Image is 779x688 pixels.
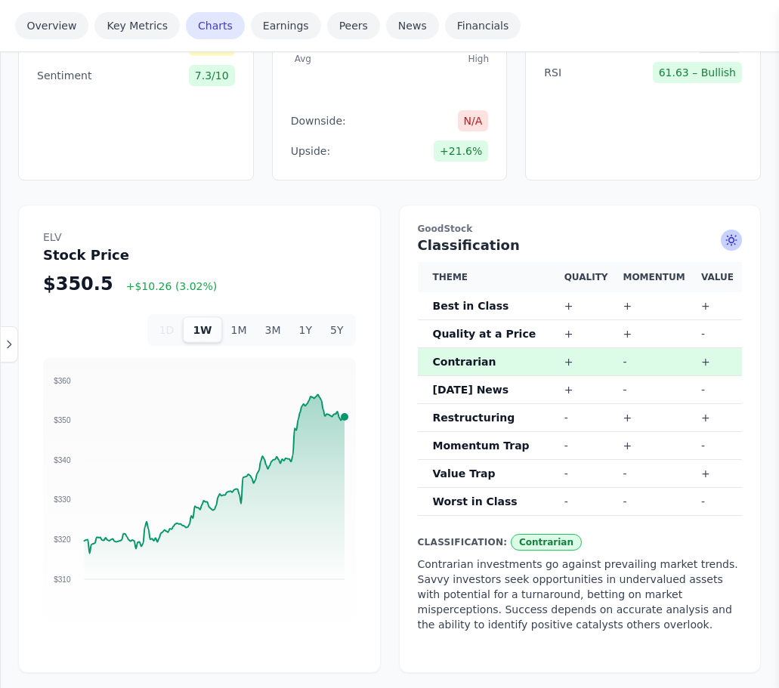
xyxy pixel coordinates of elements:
[54,535,71,544] tspan: $320
[418,262,558,292] th: Theme
[558,460,617,488] td: -
[617,488,694,516] td: -
[418,488,558,516] th: Worst in Class
[558,262,617,292] th: Quality
[54,377,71,385] tspan: $360
[418,224,520,256] h2: Classification
[418,320,558,348] th: Quality at a Price
[251,12,321,39] a: Earnings
[418,348,558,376] th: Contrarian
[37,68,91,83] span: Sentiment
[54,456,71,464] tspan: $340
[617,292,694,320] td: +
[558,488,617,516] td: -
[150,317,184,343] button: 1D
[418,376,558,404] th: [DATE] News
[327,12,380,39] a: Peers
[418,460,558,488] th: Value Trap
[695,320,742,348] td: -
[617,262,694,292] th: Momentum
[418,292,558,320] th: Best in Class
[418,432,558,460] th: Momentum Trap
[458,110,489,131] span: N/A
[695,376,742,404] td: -
[544,65,561,80] span: RSI
[15,12,89,39] a: Overview
[695,404,742,432] td: +
[617,348,694,376] td: -
[291,113,346,128] span: Downside:
[695,432,742,460] td: -
[321,317,352,343] button: 5Y
[126,280,218,292] span: +$10.26 (3.02%)
[653,62,742,83] span: 61.63 – Bullish
[695,348,742,376] td: +
[695,262,742,292] th: Value
[434,140,488,162] span: +21.6%
[617,460,694,488] td: -
[695,292,742,320] td: +
[558,404,617,432] td: -
[43,230,217,245] span: ELV
[617,404,694,432] td: +
[418,557,743,632] p: Contrarian investments go against prevailing market trends. Savvy investors seek opportunities in...
[558,292,617,320] td: +
[222,317,256,343] button: 1M
[695,460,742,488] td: +
[54,416,71,424] tspan: $350
[721,230,742,251] span: Ask AI
[189,65,235,86] span: 7.3/10
[94,12,180,39] a: Key Metrics
[511,534,582,551] span: Contrarian
[418,537,508,548] span: Classification:
[462,41,494,65] div: $426.2
[183,317,221,343] button: 1W
[186,12,245,39] a: Charts
[558,432,617,460] td: -
[418,404,558,432] th: Restructuring
[695,488,742,516] td: -
[290,317,321,343] button: 1Y
[462,53,494,65] div: High
[54,575,71,584] tspan: $310
[445,12,521,39] a: Financials
[284,41,322,65] div: $355.16
[617,320,694,348] td: +
[284,53,322,65] div: Avg
[256,317,290,343] button: 3M
[558,348,617,376] td: +
[291,143,331,159] span: Upside:
[386,12,439,39] a: News
[43,230,217,266] h2: Stock Price
[558,376,617,404] td: +
[418,224,520,235] span: GoodStock
[558,320,617,348] td: +
[617,432,694,460] td: +
[43,273,113,295] span: $350.5
[54,495,71,504] tspan: $330
[617,376,694,404] td: -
